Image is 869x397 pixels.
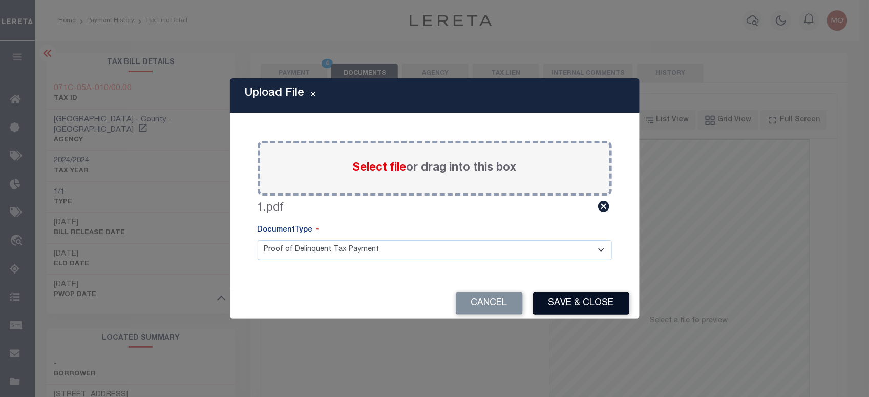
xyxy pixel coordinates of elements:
button: Save & Close [533,292,629,315]
label: DocumentType [258,225,319,236]
h5: Upload File [245,87,305,100]
button: Cancel [456,292,523,315]
span: Select file [353,162,407,174]
label: or drag into this box [353,160,517,177]
button: Close [305,90,323,102]
label: 1.pdf [258,200,284,217]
